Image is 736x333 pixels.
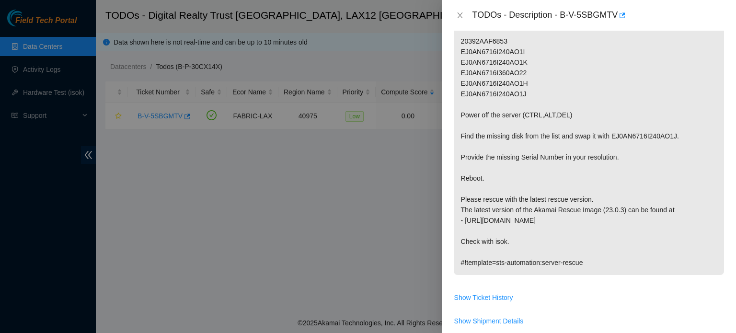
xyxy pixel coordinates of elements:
[454,292,513,303] span: Show Ticket History
[454,313,524,329] button: Show Shipment Details
[453,11,467,20] button: Close
[454,316,524,326] span: Show Shipment Details
[456,11,464,19] span: close
[472,8,724,23] div: TODOs - Description - B-V-5SBGMTV
[454,290,514,305] button: Show Ticket History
